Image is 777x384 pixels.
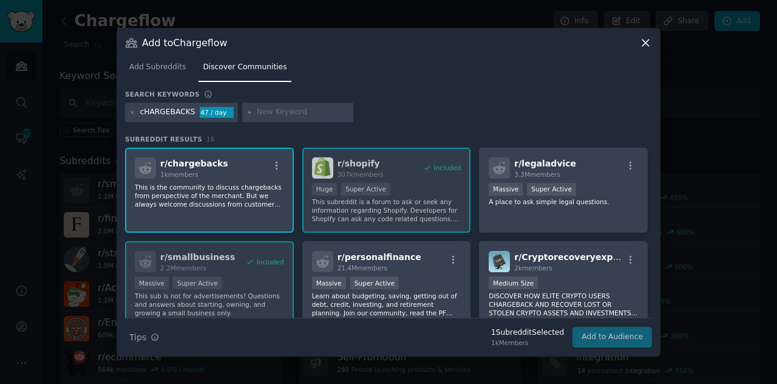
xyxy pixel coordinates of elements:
img: Cryptorecoveryexpert [489,251,510,272]
span: Tips [129,331,146,344]
div: Super Active [350,276,399,289]
span: Subreddit Results [125,135,202,143]
a: Add Subreddits [125,58,190,83]
p: This is the community to discuss chargebacks from perspective of the merchant. But we always welc... [135,183,284,208]
div: 47 / day [200,107,234,118]
p: Learn about budgeting, saving, getting out of debt, credit, investing, and retirement planning. J... [312,292,461,317]
span: r/ personalfinance [338,252,421,262]
div: Super Active [527,183,576,196]
p: DISCOVER HOW ELITE CRYPTO USERS CHARGEBACK AND RECOVER LOST OR STOLEN CRYPTO ASSETS AND INVESTMEN... [489,292,638,317]
span: r/ Cryptorecoveryexpert [514,252,626,262]
span: r/ legaladvice [514,159,576,168]
div: 1 Subreddit Selected [491,327,564,338]
div: Massive [489,183,523,196]
a: Discover Communities [198,58,291,83]
div: 1k Members [491,338,564,347]
p: A place to ask simple legal questions. [489,197,638,206]
span: Discover Communities [203,62,287,73]
span: r/ chargebacks [160,159,228,168]
span: Add Subreddits [129,62,186,73]
div: Massive [312,276,346,289]
div: Medium Size [489,276,538,289]
span: 2k members [514,264,552,272]
span: 3.3M members [514,171,560,178]
h3: Search keywords [125,90,200,98]
h3: Add to Chargeflow [142,36,227,49]
span: 16 [206,135,215,143]
span: 21.4M members [338,264,387,272]
span: 1k members [160,171,198,178]
input: New Keyword [257,107,349,118]
button: Tips [125,327,163,348]
div: cHARGEBACKS [140,107,195,118]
